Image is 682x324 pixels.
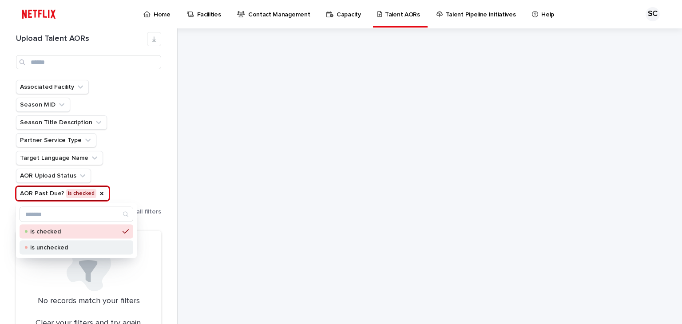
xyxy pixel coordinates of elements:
[30,245,119,251] p: is unchecked
[16,80,89,94] button: Associated Facility
[119,209,161,215] span: Clear all filters
[16,169,91,183] button: AOR Upload Status
[16,115,107,130] button: Season Title Description
[16,151,103,165] button: Target Language Name
[18,5,60,23] img: ifQbXi3ZQGMSEF7WDB7W
[16,133,96,147] button: Partner Service Type
[16,34,147,44] h1: Upload Talent AORs
[16,186,109,201] button: AOR Past Due?
[16,98,70,112] button: Season MID
[27,296,151,306] p: No records match your filters
[646,7,660,21] div: SC
[115,205,161,218] button: Clear all filters
[30,229,119,235] p: is checked
[20,207,133,221] input: Search
[16,55,161,69] input: Search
